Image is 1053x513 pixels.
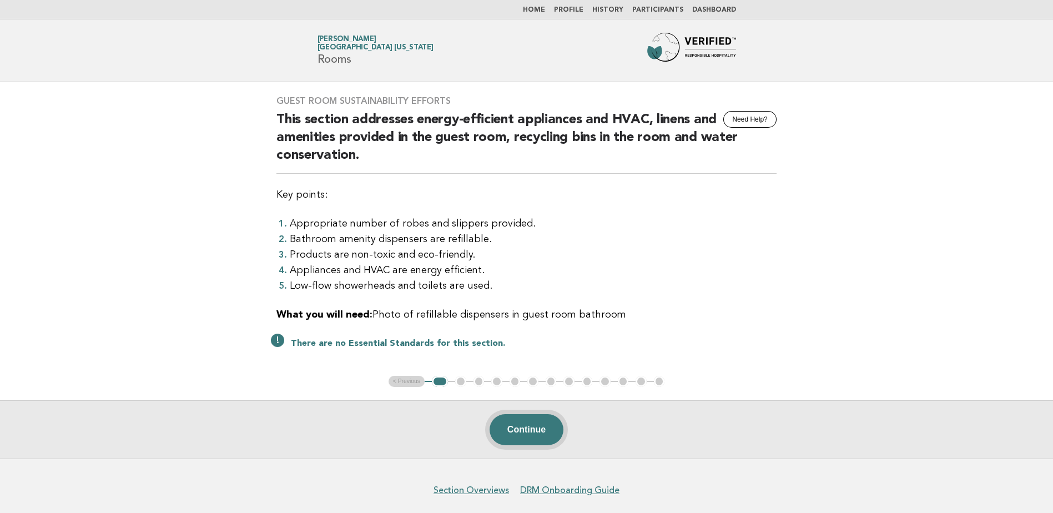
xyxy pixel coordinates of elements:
a: Profile [554,7,583,13]
strong: What you will need: [276,310,372,320]
h1: Rooms [318,36,434,65]
img: Forbes Travel Guide [647,33,736,68]
li: Appliances and HVAC are energy efficient. [290,263,777,278]
button: 1 [432,376,448,387]
a: Participants [632,7,683,13]
li: Low-flow showerheads and toilets are used. [290,278,777,294]
a: Home [523,7,545,13]
li: Bathroom amenity dispensers are refillable. [290,232,777,247]
button: Continue [490,414,563,445]
h2: This section addresses energy-efficient appliances and HVAC, linens and amenities provided in the... [276,111,777,174]
li: Appropriate number of robes and slippers provided. [290,216,777,232]
a: History [592,7,623,13]
p: Photo of refillable dispensers in guest room bathroom [276,307,777,323]
a: [PERSON_NAME][GEOGRAPHIC_DATA] [US_STATE] [318,36,434,51]
button: Need Help? [723,111,776,128]
span: [GEOGRAPHIC_DATA] [US_STATE] [318,44,434,52]
li: Products are non-toxic and eco-friendly. [290,247,777,263]
h3: Guest Room Sustainability Efforts [276,95,777,107]
a: Dashboard [692,7,736,13]
a: DRM Onboarding Guide [520,485,619,496]
strong: There are no Essential Standards for this section. [291,339,505,348]
p: Key points: [276,187,777,203]
a: Section Overviews [434,485,509,496]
